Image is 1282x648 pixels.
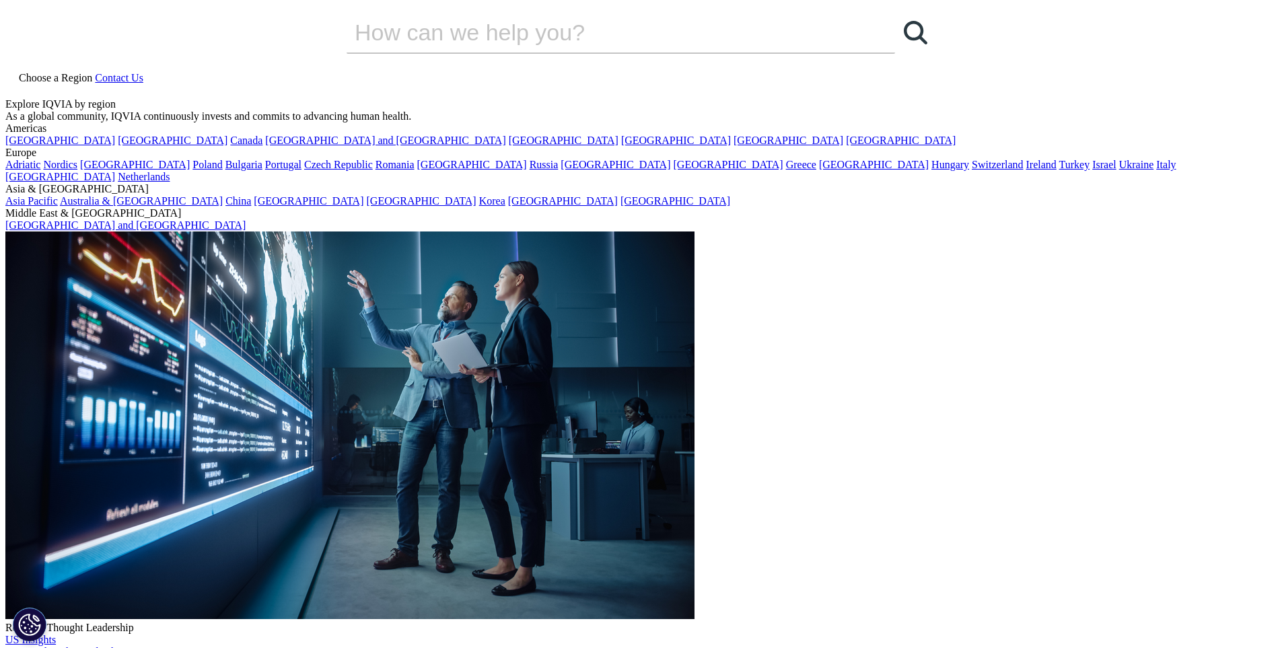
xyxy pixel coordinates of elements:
[509,135,618,146] a: [GEOGRAPHIC_DATA]
[508,195,618,207] a: [GEOGRAPHIC_DATA]
[904,21,927,44] svg: Search
[561,159,670,170] a: [GEOGRAPHIC_DATA]
[376,159,415,170] a: Romania
[417,159,527,170] a: [GEOGRAPHIC_DATA]
[846,135,956,146] a: [GEOGRAPHIC_DATA]
[118,135,227,146] a: [GEOGRAPHIC_DATA]
[19,72,92,83] span: Choose a Region
[347,12,857,52] input: Search
[5,98,1277,110] div: Explore IQVIA by region
[192,159,222,170] a: Poland
[479,195,505,207] a: Korea
[5,195,58,207] a: Asia Pacific
[225,195,251,207] a: China
[118,171,170,182] a: Netherlands
[895,12,935,52] a: Search
[230,135,262,146] a: Canada
[5,207,1277,219] div: Middle East & [GEOGRAPHIC_DATA]
[5,183,1277,195] div: Asia & [GEOGRAPHIC_DATA]
[367,195,476,207] a: [GEOGRAPHIC_DATA]
[265,159,301,170] a: Portugal
[530,159,559,170] a: Russia
[1119,159,1154,170] a: Ukraine
[5,219,246,231] a: [GEOGRAPHIC_DATA] and [GEOGRAPHIC_DATA]
[620,195,730,207] a: [GEOGRAPHIC_DATA]
[5,634,56,645] a: US Insights
[972,159,1023,170] a: Switzerland
[5,147,1277,159] div: Europe
[5,622,1277,634] div: Regional Thought Leadership
[734,135,843,146] a: [GEOGRAPHIC_DATA]
[5,110,1277,122] div: As a global community, IQVIA continuously invests and commits to advancing human health.
[1092,159,1116,170] a: Israel
[225,159,262,170] a: Bulgaria
[13,608,46,641] button: Cookies Settings
[1059,159,1090,170] a: Turkey
[43,159,77,170] a: Nordics
[5,231,695,619] img: 2093_analyzing-data-using-big-screen-display-and-laptop.png
[5,135,115,146] a: [GEOGRAPHIC_DATA]
[254,195,363,207] a: [GEOGRAPHIC_DATA]
[5,122,1277,135] div: Americas
[786,159,816,170] a: Greece
[931,159,969,170] a: Hungary
[5,159,40,170] a: Adriatic
[95,72,143,83] a: Contact Us
[5,171,115,182] a: [GEOGRAPHIC_DATA]
[674,159,783,170] a: [GEOGRAPHIC_DATA]
[304,159,373,170] a: Czech Republic
[60,195,223,207] a: Australia & [GEOGRAPHIC_DATA]
[80,159,190,170] a: [GEOGRAPHIC_DATA]
[819,159,929,170] a: [GEOGRAPHIC_DATA]
[621,135,731,146] a: [GEOGRAPHIC_DATA]
[1026,159,1057,170] a: Ireland
[265,135,505,146] a: [GEOGRAPHIC_DATA] and [GEOGRAPHIC_DATA]
[1156,159,1176,170] a: Italy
